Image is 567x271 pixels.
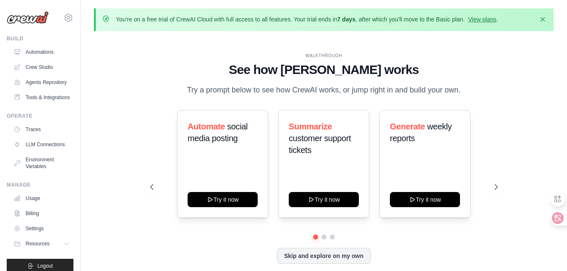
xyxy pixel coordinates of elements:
span: social media posting [188,122,248,143]
div: Operate [7,113,73,119]
span: Summarize [289,122,332,131]
h1: See how [PERSON_NAME] works [150,62,498,77]
span: Logout [37,263,53,269]
a: Settings [10,222,73,235]
span: weekly reports [390,122,452,143]
a: Billing [10,207,73,220]
a: LLM Connections [10,138,73,151]
span: Generate [390,122,425,131]
button: Try it now [188,192,258,207]
div: Manage [7,182,73,188]
button: Try it now [390,192,460,207]
span: Resources [26,240,50,247]
a: Tools & Integrations [10,91,73,104]
a: Automations [10,45,73,59]
p: You're on a free trial of CrewAI Cloud with full access to all features. Your trial ends in , aft... [116,15,498,24]
span: Automate [188,122,225,131]
span: customer support tickets [289,134,351,155]
button: Try it now [289,192,359,207]
a: Usage [10,192,73,205]
button: Resources [10,237,73,250]
p: Try a prompt below to see how CrewAI works, or jump right in and build your own. [183,84,465,96]
div: Build [7,35,73,42]
div: WALKTHROUGH [150,53,498,59]
a: Traces [10,123,73,136]
strong: 7 days [337,16,355,23]
a: Agents Repository [10,76,73,89]
button: Skip and explore on my own [277,248,371,264]
img: Logo [7,11,49,24]
a: View plans [468,16,496,23]
a: Crew Studio [10,61,73,74]
a: Environment Variables [10,153,73,173]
